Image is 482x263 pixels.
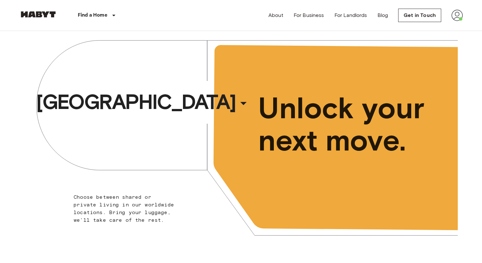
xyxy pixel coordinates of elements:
[33,87,253,117] button: [GEOGRAPHIC_DATA]
[451,10,463,21] img: avatar
[19,11,57,18] img: Habyt
[78,12,107,19] p: Find a Home
[36,89,236,115] span: [GEOGRAPHIC_DATA]
[294,12,324,19] a: For Business
[74,194,174,223] span: Choose between shared or private living in our worldwide locations. Bring your luggage, we'll tak...
[334,12,367,19] a: For Landlords
[377,12,388,19] a: Blog
[398,9,441,22] a: Get in Touch
[258,92,432,157] span: Unlock your next move.
[268,12,283,19] a: About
